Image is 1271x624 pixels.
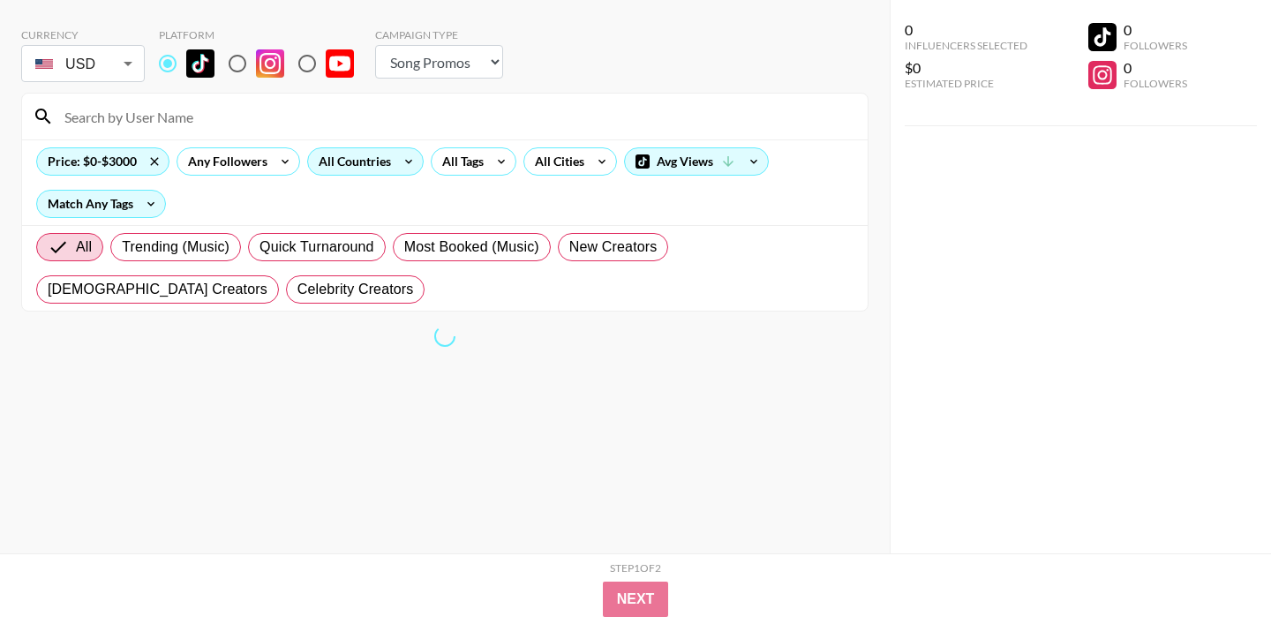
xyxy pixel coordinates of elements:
[259,237,374,258] span: Quick Turnaround
[76,237,92,258] span: All
[905,39,1027,52] div: Influencers Selected
[122,237,229,258] span: Trending (Music)
[569,237,658,258] span: New Creators
[159,28,368,41] div: Platform
[905,77,1027,90] div: Estimated Price
[524,148,588,175] div: All Cities
[1124,21,1187,39] div: 0
[1124,59,1187,77] div: 0
[1124,39,1187,52] div: Followers
[603,582,669,617] button: Next
[37,191,165,217] div: Match Any Tags
[308,148,395,175] div: All Countries
[905,59,1027,77] div: $0
[25,49,141,79] div: USD
[21,28,145,41] div: Currency
[610,561,661,575] div: Step 1 of 2
[375,28,503,41] div: Campaign Type
[404,237,539,258] span: Most Booked (Music)
[905,21,1027,39] div: 0
[432,148,487,175] div: All Tags
[256,49,284,78] img: Instagram
[297,279,414,300] span: Celebrity Creators
[37,148,169,175] div: Price: $0-$3000
[625,148,768,175] div: Avg Views
[1124,77,1187,90] div: Followers
[177,148,271,175] div: Any Followers
[48,279,267,300] span: [DEMOGRAPHIC_DATA] Creators
[431,322,458,350] span: Refreshing bookers, clients, tags, cities, talent, talent...
[1183,536,1250,603] iframe: Drift Widget Chat Controller
[326,49,354,78] img: YouTube
[186,49,214,78] img: TikTok
[54,102,857,131] input: Search by User Name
